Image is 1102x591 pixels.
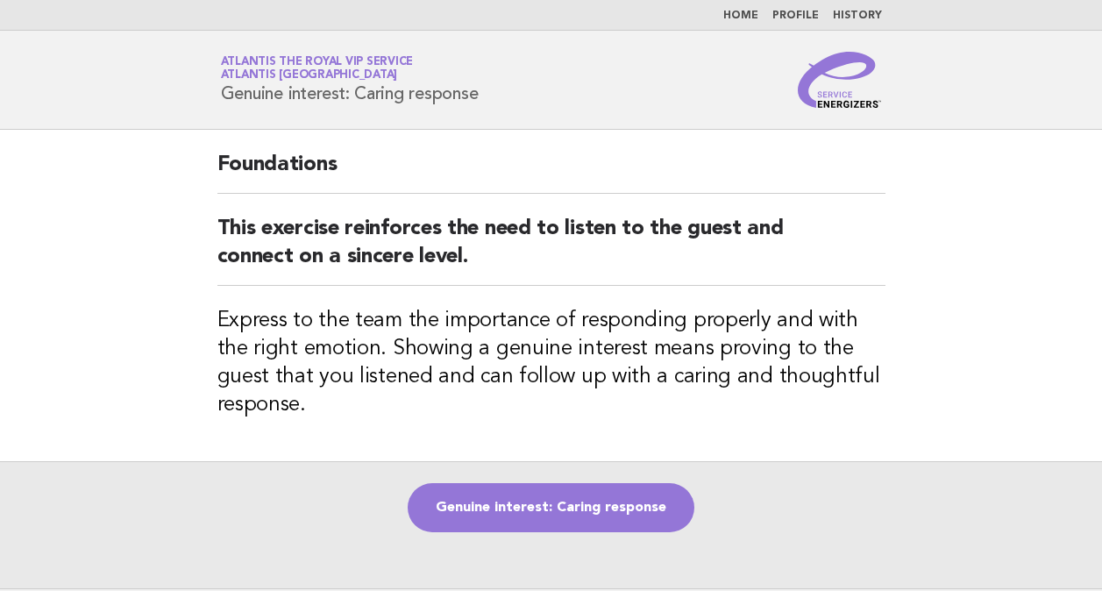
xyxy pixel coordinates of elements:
[217,307,885,419] h3: Express to the team the importance of responding properly and with the right emotion. Showing a g...
[221,57,479,103] h1: Genuine interest: Caring response
[833,11,882,21] a: History
[217,215,885,286] h2: This exercise reinforces the need to listen to the guest and connect on a sincere level.
[221,70,398,82] span: Atlantis [GEOGRAPHIC_DATA]
[217,151,885,194] h2: Foundations
[221,56,414,81] a: Atlantis the Royal VIP ServiceAtlantis [GEOGRAPHIC_DATA]
[408,483,694,532] a: Genuine interest: Caring response
[772,11,819,21] a: Profile
[723,11,758,21] a: Home
[798,52,882,108] img: Service Energizers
